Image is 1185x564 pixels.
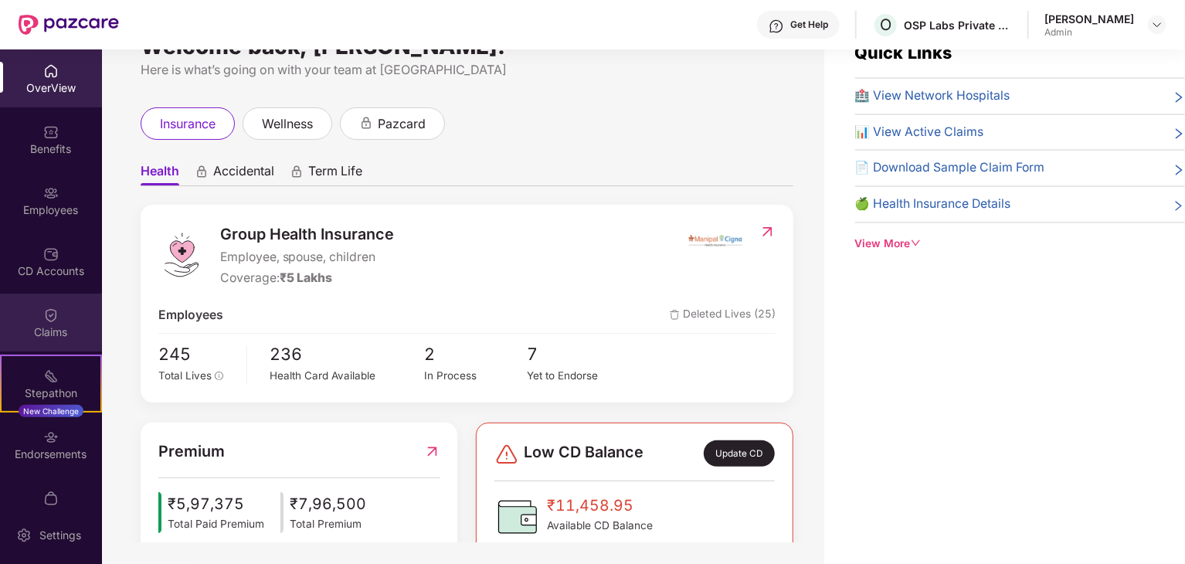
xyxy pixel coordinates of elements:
[904,18,1012,32] div: OSP Labs Private Limited
[43,185,59,201] img: svg+xml;base64,PHN2ZyBpZD0iRW1wbG95ZWVzIiB4bWxucz0iaHR0cDovL3d3dy53My5vcmcvMjAwMC9zdmciIHdpZHRoPS...
[158,232,205,278] img: logo
[494,494,541,540] img: CDBalanceIcon
[220,223,395,246] span: Group Health Insurance
[290,165,304,178] div: animation
[220,269,395,288] div: Coverage:
[141,60,793,80] div: Here is what’s going on with your team at [GEOGRAPHIC_DATA]
[160,114,216,134] span: insurance
[686,223,744,261] img: insurerIcon
[19,405,83,417] div: New Challenge
[43,307,59,323] img: svg+xml;base64,PHN2ZyBpZD0iQ2xhaW0iIHhtbG5zPSJodHRwOi8vd3d3LnczLm9yZy8yMDAwL3N2ZyIgd2lkdGg9IjIwIi...
[911,238,922,249] span: down
[19,15,119,35] img: New Pazcare Logo
[43,124,59,140] img: svg+xml;base64,PHN2ZyBpZD0iQmVuZWZpdHMiIHhtbG5zPSJodHRwOi8vd3d3LnczLm9yZy8yMDAwL3N2ZyIgd2lkdGg9Ij...
[759,224,776,240] img: RedirectIcon
[43,246,59,262] img: svg+xml;base64,PHN2ZyBpZD0iQ0RfQWNjb3VudHMiIGRhdGEtbmFtZT0iQ0QgQWNjb3VudHMiIHhtbG5zPSJodHRwOi8vd3...
[195,165,209,178] div: animation
[424,341,527,368] span: 2
[855,123,984,142] span: 📊 View Active Claims
[378,114,426,134] span: pazcard
[158,492,161,532] img: icon
[290,492,366,516] span: ₹7,96,500
[308,163,362,185] span: Term Life
[855,87,1010,106] span: 🏥 View Network Hospitals
[2,386,100,401] div: Stepathon
[494,442,519,467] img: svg+xml;base64,PHN2ZyBpZD0iRGFuZ2VyLTMyeDMyIiB4bWxucz0iaHR0cDovL3d3dy53My5vcmcvMjAwMC9zdmciIHdpZH...
[670,310,680,320] img: deleteIcon
[528,368,630,384] div: Yet to Endorse
[855,236,1185,253] div: View More
[547,518,653,535] span: Available CD Balance
[213,163,274,185] span: Accidental
[43,491,59,506] img: svg+xml;base64,PHN2ZyBpZD0iTXlfT3JkZXJzIiBkYXRhLW5hbWU9Ik15IE9yZGVycyIgeG1sbnM9Imh0dHA6Ly93d3cudz...
[855,158,1045,178] span: 📄 Download Sample Claim Form
[158,440,225,464] span: Premium
[790,19,828,31] div: Get Help
[547,494,653,518] span: ₹11,458.95
[855,195,1011,214] span: 🍏 Health Insurance Details
[424,368,527,384] div: In Process
[1173,126,1185,142] span: right
[215,372,224,381] span: info-circle
[43,63,59,79] img: svg+xml;base64,PHN2ZyBpZD0iSG9tZSIgeG1sbnM9Imh0dHA6Ly93d3cudzMub3JnLzIwMDAvc3ZnIiB3aWR0aD0iMjAiIG...
[280,492,284,532] img: icon
[1173,161,1185,178] span: right
[16,528,32,543] img: svg+xml;base64,PHN2ZyBpZD0iU2V0dGluZy0yMHgyMCIgeG1sbnM9Imh0dHA6Ly93d3cudzMub3JnLzIwMDAvc3ZnIiB3aW...
[158,341,236,368] span: 245
[769,19,784,34] img: svg+xml;base64,PHN2ZyBpZD0iSGVscC0zMngzMiIgeG1sbnM9Imh0dHA6Ly93d3cudzMub3JnLzIwMDAvc3ZnIiB3aWR0aD...
[704,440,775,467] div: Update CD
[359,116,373,130] div: animation
[220,248,395,267] span: Employee, spouse, children
[270,341,425,368] span: 236
[424,440,440,464] img: RedirectIcon
[141,163,179,185] span: Health
[43,430,59,445] img: svg+xml;base64,PHN2ZyBpZD0iRW5kb3JzZW1lbnRzIiB4bWxucz0iaHR0cDovL3d3dy53My5vcmcvMjAwMC9zdmciIHdpZH...
[1044,26,1134,39] div: Admin
[880,15,891,34] span: O
[1151,19,1163,31] img: svg+xml;base64,PHN2ZyBpZD0iRHJvcGRvd24tMzJ4MzIiIHhtbG5zPSJodHRwOi8vd3d3LnczLm9yZy8yMDAwL3N2ZyIgd2...
[524,440,643,467] span: Low CD Balance
[141,40,793,53] div: Welcome back, [PERSON_NAME]!
[262,114,313,134] span: wellness
[270,368,425,384] div: Health Card Available
[1173,90,1185,106] span: right
[528,341,630,368] span: 7
[855,42,952,63] span: Quick Links
[1173,198,1185,214] span: right
[43,369,59,384] img: svg+xml;base64,PHN2ZyB4bWxucz0iaHR0cDovL3d3dy53My5vcmcvMjAwMC9zdmciIHdpZHRoPSIyMSIgaGVpZ2h0PSIyMC...
[1044,12,1134,26] div: [PERSON_NAME]
[158,306,223,325] span: Employees
[280,270,333,285] span: ₹5 Lakhs
[168,516,264,533] span: Total Paid Premium
[168,492,264,516] span: ₹5,97,375
[290,516,366,533] span: Total Premium
[670,306,776,325] span: Deleted Lives (25)
[35,528,86,543] div: Settings
[158,369,212,382] span: Total Lives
